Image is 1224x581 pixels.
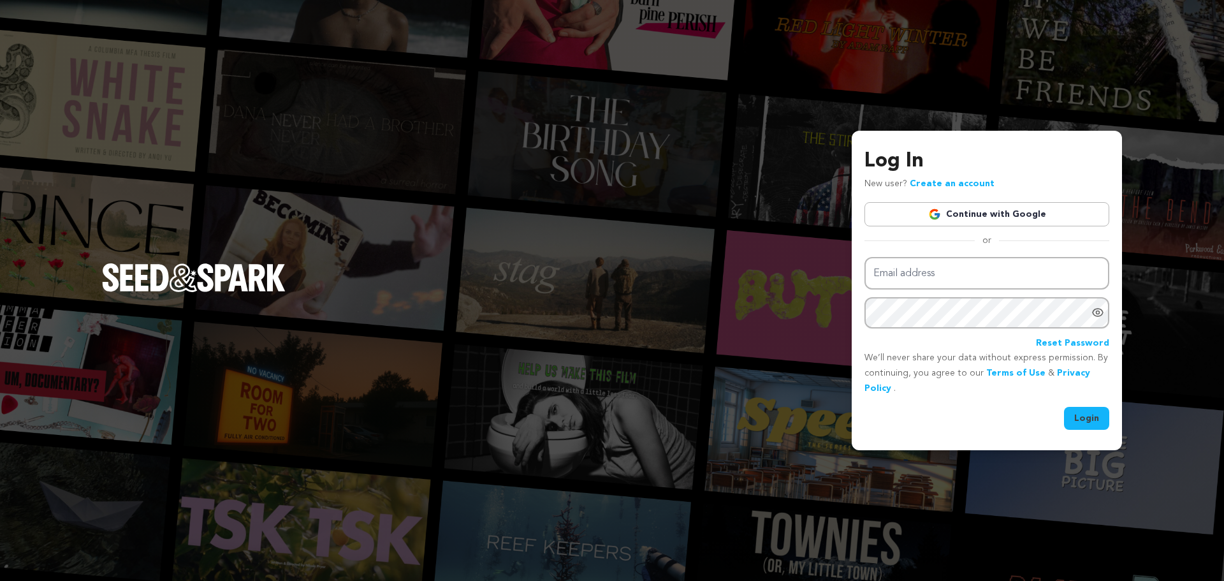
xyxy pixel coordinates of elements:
[910,179,994,188] a: Create an account
[864,257,1109,290] input: Email address
[864,369,1090,393] a: Privacy Policy
[864,202,1109,226] a: Continue with Google
[102,263,286,317] a: Seed&Spark Homepage
[975,234,999,247] span: or
[986,369,1045,378] a: Terms of Use
[864,177,994,192] p: New user?
[928,208,941,221] img: Google logo
[864,146,1109,177] h3: Log In
[1091,306,1104,319] a: Show password as plain text. Warning: this will display your password on the screen.
[1064,407,1109,430] button: Login
[1036,336,1109,351] a: Reset Password
[864,351,1109,396] p: We’ll never share your data without express permission. By continuing, you agree to our & .
[102,263,286,291] img: Seed&Spark Logo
